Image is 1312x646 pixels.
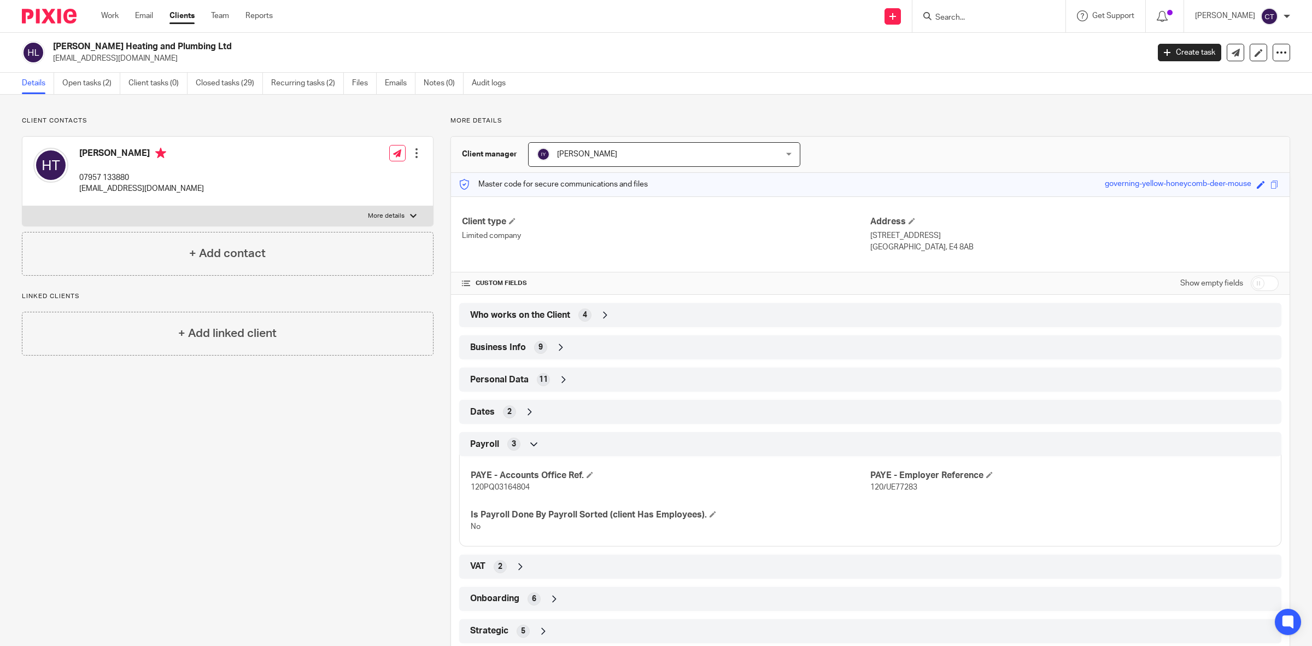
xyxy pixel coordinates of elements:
[870,230,1279,241] p: [STREET_ADDRESS]
[462,230,870,241] p: Limited company
[169,10,195,21] a: Clients
[53,53,1141,64] p: [EMAIL_ADDRESS][DOMAIN_NAME]
[537,148,550,161] img: svg%3E
[62,73,120,94] a: Open tasks (2)
[1261,8,1278,25] img: svg%3E
[385,73,415,94] a: Emails
[1092,12,1134,20] span: Get Support
[471,509,870,521] h4: Is Payroll Done By Payroll Sorted (client Has Employees).
[470,310,570,321] span: Who works on the Client
[507,406,512,417] span: 2
[870,484,917,491] span: 120/UE77283
[271,73,344,94] a: Recurring tasks (2)
[870,470,1270,481] h4: PAYE - Employer Reference
[22,117,434,125] p: Client contacts
[1180,278,1243,289] label: Show empty fields
[245,10,273,21] a: Reports
[462,279,870,288] h4: CUSTOM FIELDS
[178,325,277,342] h4: + Add linked client
[870,216,1279,228] h4: Address
[135,10,153,21] a: Email
[471,470,870,481] h4: PAYE - Accounts Office Ref.
[498,561,502,572] span: 2
[470,439,499,450] span: Payroll
[470,406,495,418] span: Dates
[583,310,587,321] span: 4
[368,212,405,220] p: More details
[79,172,204,183] p: 07957 133880
[538,342,543,353] span: 9
[79,183,204,194] p: [EMAIL_ADDRESS][DOMAIN_NAME]
[521,626,525,637] span: 5
[532,593,536,604] span: 6
[352,73,377,94] a: Files
[471,523,481,531] span: No
[470,625,508,637] span: Strategic
[557,150,617,158] span: [PERSON_NAME]
[539,374,548,385] span: 11
[472,73,514,94] a: Audit logs
[79,148,204,161] h4: [PERSON_NAME]
[1105,178,1251,191] div: governing-yellow-honeycomb-deer-mouse
[424,73,464,94] a: Notes (0)
[189,245,266,262] h4: + Add contact
[22,9,77,24] img: Pixie
[196,73,263,94] a: Closed tasks (29)
[471,484,530,491] span: 120PQ03164804
[459,179,648,190] p: Master code for secure communications and files
[462,216,870,228] h4: Client type
[33,148,68,183] img: svg%3E
[470,561,485,572] span: VAT
[128,73,188,94] a: Client tasks (0)
[934,13,1033,23] input: Search
[211,10,229,21] a: Team
[470,593,519,604] span: Onboarding
[470,374,529,386] span: Personal Data
[450,117,1290,125] p: More details
[1158,44,1221,61] a: Create task
[22,41,45,64] img: svg%3E
[22,292,434,301] p: Linked clients
[101,10,119,21] a: Work
[155,148,166,159] i: Primary
[512,439,516,450] span: 3
[22,73,54,94] a: Details
[462,149,517,160] h3: Client manager
[870,242,1279,253] p: [GEOGRAPHIC_DATA], E4 8AB
[53,41,924,53] h2: [PERSON_NAME] Heating and Plumbing Ltd
[1195,10,1255,21] p: [PERSON_NAME]
[470,342,526,353] span: Business Info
